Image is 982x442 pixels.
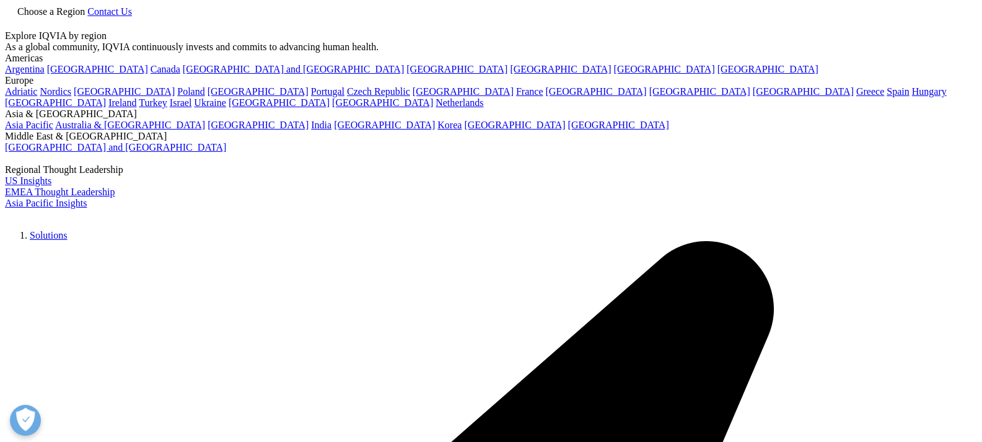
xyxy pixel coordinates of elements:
a: Ukraine [194,97,226,108]
a: Portugal [311,86,344,97]
span: Choose a Region [17,6,85,17]
div: Europe [5,75,977,86]
a: [GEOGRAPHIC_DATA] [717,64,818,74]
div: As a global community, IQVIA continuously invests and commits to advancing human health. [5,42,977,53]
a: Czech Republic [347,86,410,97]
a: India [311,120,331,130]
a: [GEOGRAPHIC_DATA] [568,120,669,130]
button: Open Preferences [10,405,41,436]
a: US Insights [5,175,51,186]
a: Solutions [30,230,67,241]
a: Nordics [40,86,71,97]
a: [GEOGRAPHIC_DATA] [74,86,175,97]
a: Ireland [108,97,136,108]
a: Turkey [139,97,167,108]
a: [GEOGRAPHIC_DATA] [332,97,433,108]
a: [GEOGRAPHIC_DATA] [413,86,514,97]
a: [GEOGRAPHIC_DATA] [406,64,507,74]
div: Americas [5,53,977,64]
a: [GEOGRAPHIC_DATA] [753,86,854,97]
a: [GEOGRAPHIC_DATA] [208,86,309,97]
a: Adriatic [5,86,37,97]
a: [GEOGRAPHIC_DATA] [546,86,647,97]
a: [GEOGRAPHIC_DATA] [5,97,106,108]
a: [GEOGRAPHIC_DATA] [334,120,435,130]
div: Asia & [GEOGRAPHIC_DATA] [5,108,977,120]
a: Poland [177,86,204,97]
a: Hungary [912,86,947,97]
a: Canada [151,64,180,74]
a: [GEOGRAPHIC_DATA] [464,120,565,130]
a: EMEA Thought Leadership [5,187,115,197]
a: Spain [887,86,909,97]
a: [GEOGRAPHIC_DATA] [47,64,148,74]
a: [GEOGRAPHIC_DATA] [614,64,715,74]
a: Argentina [5,64,45,74]
a: Contact Us [87,6,132,17]
a: [GEOGRAPHIC_DATA] and [GEOGRAPHIC_DATA] [5,142,226,152]
a: Australia & [GEOGRAPHIC_DATA] [55,120,205,130]
a: [GEOGRAPHIC_DATA] [649,86,750,97]
a: Asia Pacific [5,120,53,130]
a: [GEOGRAPHIC_DATA] [208,120,309,130]
a: [GEOGRAPHIC_DATA] [510,64,611,74]
a: Netherlands [436,97,483,108]
div: Regional Thought Leadership [5,164,977,175]
a: France [516,86,543,97]
a: Israel [170,97,192,108]
div: Explore IQVIA by region [5,30,977,42]
a: Korea [437,120,462,130]
a: [GEOGRAPHIC_DATA] [229,97,330,108]
a: Asia Pacific Insights [5,198,87,208]
div: Middle East & [GEOGRAPHIC_DATA] [5,131,977,142]
a: [GEOGRAPHIC_DATA] and [GEOGRAPHIC_DATA] [183,64,404,74]
a: Greece [856,86,884,97]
